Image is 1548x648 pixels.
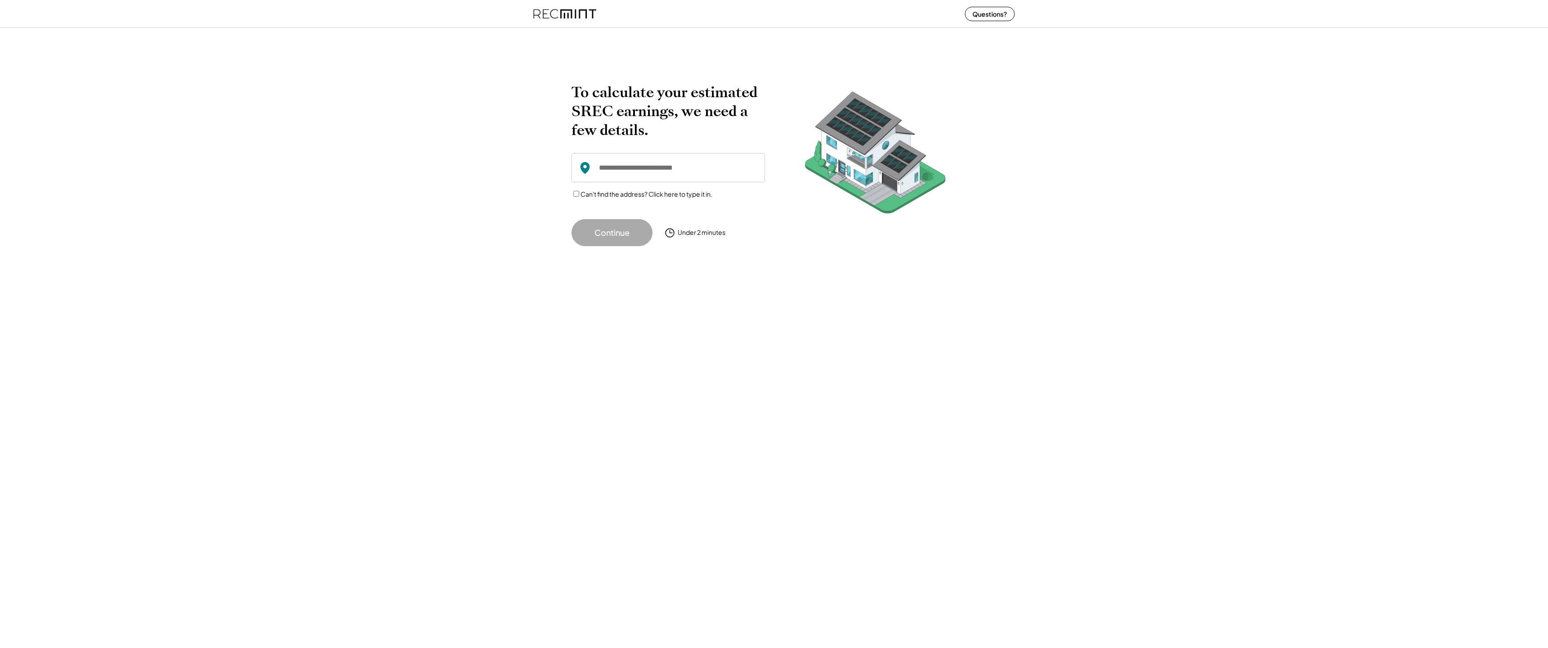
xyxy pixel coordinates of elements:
[965,7,1015,21] button: Questions?
[580,190,712,198] label: Can't find the address? Click here to type it in.
[678,228,725,237] div: Under 2 minutes
[533,2,596,26] img: recmint-logotype%403x%20%281%29.jpeg
[787,83,963,227] img: RecMintArtboard%207.png
[571,83,765,139] h2: To calculate your estimated SREC earnings, we need a few details.
[571,219,652,246] button: Continue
